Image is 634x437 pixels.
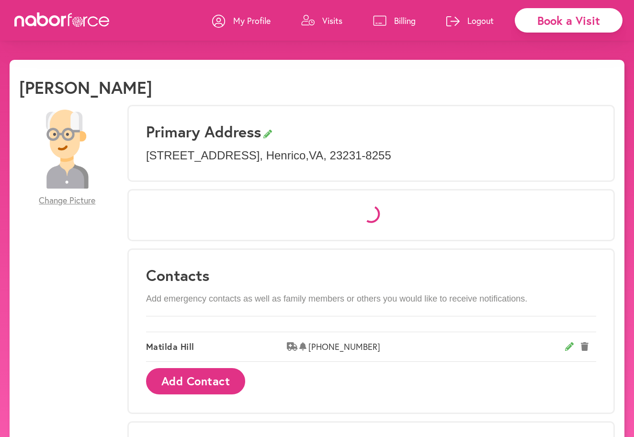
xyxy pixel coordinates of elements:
a: Logout [446,6,494,35]
a: Visits [301,6,342,35]
h1: [PERSON_NAME] [19,77,152,98]
div: Book a Visit [515,8,623,33]
p: My Profile [233,15,271,26]
h3: Primary Address [146,123,596,141]
span: [PHONE_NUMBER] [308,342,565,352]
p: Billing [394,15,416,26]
p: Visits [322,15,342,26]
a: Billing [373,6,416,35]
a: My Profile [212,6,271,35]
span: Matilda Hill [146,342,287,352]
h3: Contacts [146,266,596,284]
p: [STREET_ADDRESS] , Henrico , VA , 23231-8255 [146,149,596,163]
img: 28479a6084c73c1d882b58007db4b51f.png [28,110,107,189]
span: Change Picture [39,195,95,206]
p: Logout [467,15,494,26]
p: Add emergency contacts as well as family members or others you would like to receive notifications. [146,294,596,304]
button: Add Contact [146,368,245,394]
